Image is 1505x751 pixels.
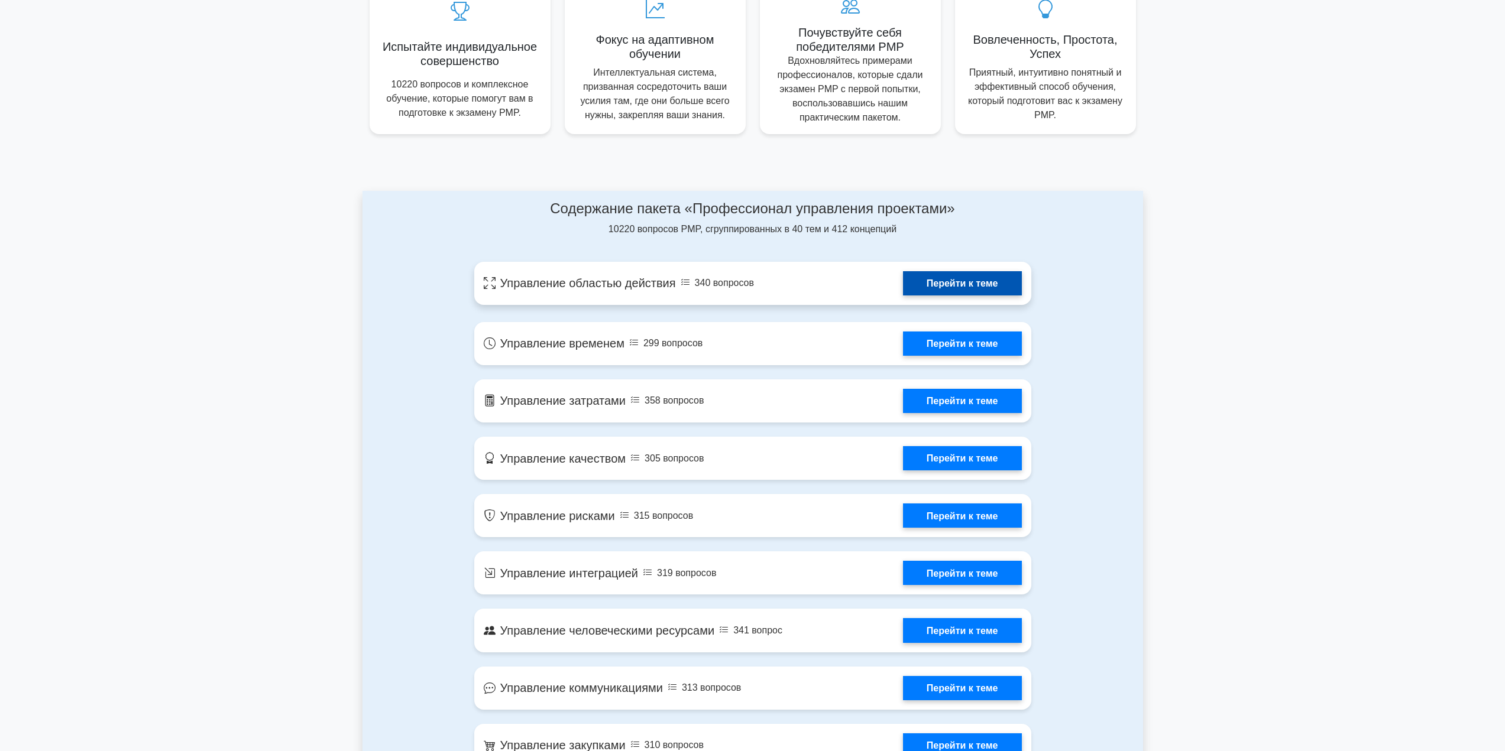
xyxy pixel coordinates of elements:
[386,79,533,118] font: 10220 вопросов и комплексное обучение, которые помогут вам в подготовке к экзамену PMP.
[903,271,1022,295] a: Перейти к теме
[383,40,537,67] font: Испытайте индивидуальное совершенство
[903,503,1022,528] a: Перейти к теме
[903,389,1022,413] a: Перейти к теме
[903,618,1022,642] a: Перейти к теме
[903,561,1022,585] a: Перейти к теме
[968,67,1122,120] font: Приятный, интуитивно понятный и эффективный способ обучения, который подготовит вас к экзамену PMP.
[903,676,1022,700] a: Перейти к теме
[903,446,1022,470] a: Перейти к теме
[596,33,714,60] font: Фокус на адаптивном обучении
[550,200,954,216] font: Содержание пакета «Профессионал управления проектами»
[778,56,923,122] font: Вдохновляйтесь примерами профессионалов, которые сдали экзамен PMP с первой попытки, воспользовав...
[580,67,729,120] font: Интеллектуальная система, призванная сосредоточить ваши усилия там, где они больше всего нужны, з...
[903,331,1022,356] a: Перейти к теме
[609,224,896,234] font: 10220 вопросов PMP, сгруппированных в 40 тем и 412 концепций
[796,26,904,53] font: Почувствуйте себя победителями PMP
[973,33,1117,60] font: Вовлеченность, Простота, Успех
